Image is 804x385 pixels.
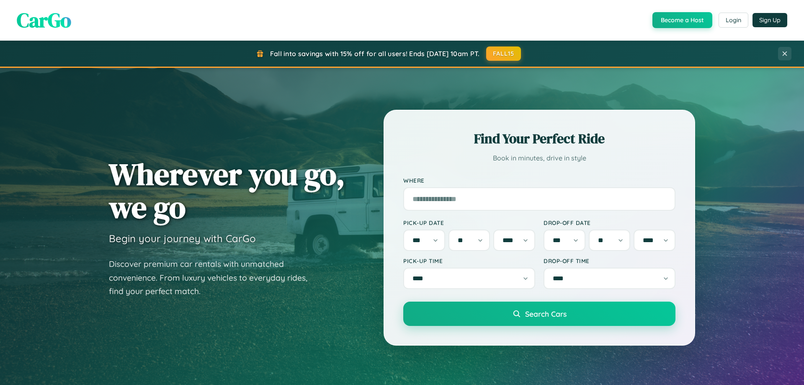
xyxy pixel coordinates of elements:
h1: Wherever you go, we go [109,158,345,224]
button: Become a Host [652,12,712,28]
button: Login [719,13,748,28]
label: Drop-off Date [544,219,675,226]
span: Fall into savings with 15% off for all users! Ends [DATE] 10am PT. [270,49,480,58]
span: Search Cars [525,309,567,318]
label: Drop-off Time [544,257,675,264]
button: Sign Up [752,13,787,27]
h3: Begin your journey with CarGo [109,232,256,245]
span: CarGo [17,6,71,34]
h2: Find Your Perfect Ride [403,129,675,148]
button: FALL15 [486,47,521,61]
p: Book in minutes, drive in style [403,152,675,164]
p: Discover premium car rentals with unmatched convenience. From luxury vehicles to everyday rides, ... [109,257,318,298]
label: Pick-up Time [403,257,535,264]
button: Search Cars [403,302,675,326]
label: Pick-up Date [403,219,535,226]
label: Where [403,177,675,184]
